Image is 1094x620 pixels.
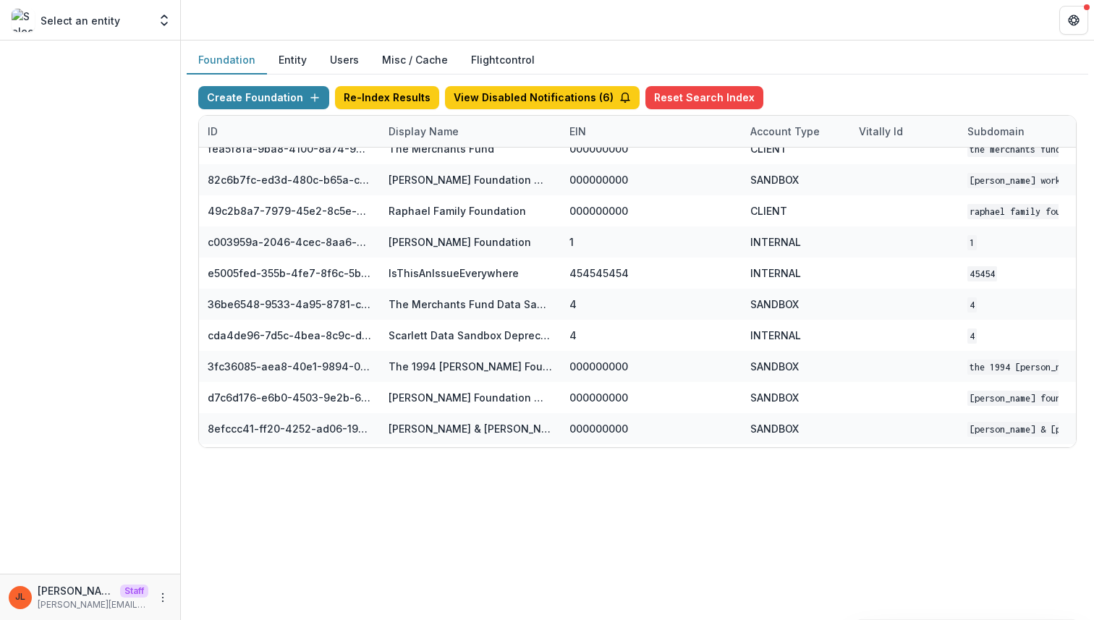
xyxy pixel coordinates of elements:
button: Foundation [187,46,267,75]
div: fea5f8fa-9ba8-4100-8a74-965e974c29f6 [208,141,371,156]
code: 1 [967,235,977,250]
div: Subdomain [959,124,1033,139]
div: SANDBOX [750,390,799,405]
button: View Disabled Notifications (6) [445,86,640,109]
img: Select an entity [12,9,35,32]
div: Account Type [742,116,850,147]
div: d7c6d176-e6b0-4503-9e2b-65ae66560c25 [208,390,371,405]
div: 000000000 [569,359,628,374]
div: 4 [569,328,577,343]
div: c003959a-2046-4cec-8aa6-d21f453ec45b [208,234,371,250]
div: 36be6548-9533-4a95-8781-c4365b24c085 [208,297,371,312]
code: 4 [967,297,977,313]
p: Staff [120,585,148,598]
p: Select an entity [41,13,120,28]
a: Flightcontrol [471,52,535,67]
code: 45454 [967,266,997,281]
div: SANDBOX [750,297,799,312]
p: [PERSON_NAME][EMAIL_ADDRESS][DOMAIN_NAME] [38,598,148,611]
div: 454545454 [569,266,629,281]
button: Create Foundation [198,86,329,109]
div: EIN [561,124,595,139]
div: 49c2b8a7-7979-45e2-8c5e-03fb224fdb7f [208,203,371,218]
button: Re-Index Results [335,86,439,109]
div: 000000000 [569,141,628,156]
button: Get Help [1059,6,1088,35]
div: 000000000 [569,203,628,218]
div: EIN [561,116,742,147]
button: Reset Search Index [645,86,763,109]
div: SANDBOX [750,172,799,187]
div: Raphael Family Foundation [389,203,526,218]
div: The Merchants Fund [389,141,494,156]
div: The Merchants Fund Data Sandbox [389,297,552,312]
button: Open entity switcher [154,6,174,35]
div: 1 [569,234,574,250]
div: e5005fed-355b-4fe7-8f6c-5bf600cb9abc [208,266,371,281]
div: 000000000 [569,421,628,436]
button: Misc / Cache [370,46,459,75]
div: Subdomain [959,116,1067,147]
div: Display Name [380,116,561,147]
code: 4 [967,328,977,344]
div: INTERNAL [750,266,801,281]
div: SANDBOX [750,359,799,374]
div: 3fc36085-aea8-40e1-9894-0d2ea6605692 [208,359,371,374]
button: Users [318,46,370,75]
p: [PERSON_NAME] [38,583,114,598]
div: [PERSON_NAME] Foundation Workflow Sandbox [389,172,552,187]
div: [PERSON_NAME] Foundation Workflow Sandbox [389,390,552,405]
div: Vitally Id [850,124,912,139]
div: Jeanne Locker [15,593,25,602]
div: [PERSON_NAME] Foundation [389,234,531,250]
div: ID [199,116,380,147]
div: IsThisAnIssueEverywhere [389,266,519,281]
div: cda4de96-7d5c-4bea-8c9c-dab3b7c4b9ee [208,328,371,343]
div: Scarlett Data Sandbox Deprecated 7/8 [389,328,552,343]
div: Vitally Id [850,116,959,147]
div: 4 [569,297,577,312]
button: Entity [267,46,318,75]
button: More [154,589,171,606]
div: 000000000 [569,390,628,405]
div: 8efccc41-ff20-4252-ad06-19f7309059ae [208,421,371,436]
div: INTERNAL [750,328,801,343]
div: CLIENT [750,203,787,218]
div: INTERNAL [750,234,801,250]
div: Account Type [742,124,828,139]
div: The 1994 [PERSON_NAME] Foundation Workflow Sandbox [389,359,552,374]
div: 000000000 [569,172,628,187]
div: SANDBOX [750,421,799,436]
div: [PERSON_NAME] & [PERSON_NAME] Foundation Workflow Sandbox [389,421,552,436]
div: ID [199,124,226,139]
div: Display Name [380,124,467,139]
div: CLIENT [750,141,787,156]
div: 82c6b7fc-ed3d-480c-b65a-c0e7c58a9fc1 [208,172,371,187]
